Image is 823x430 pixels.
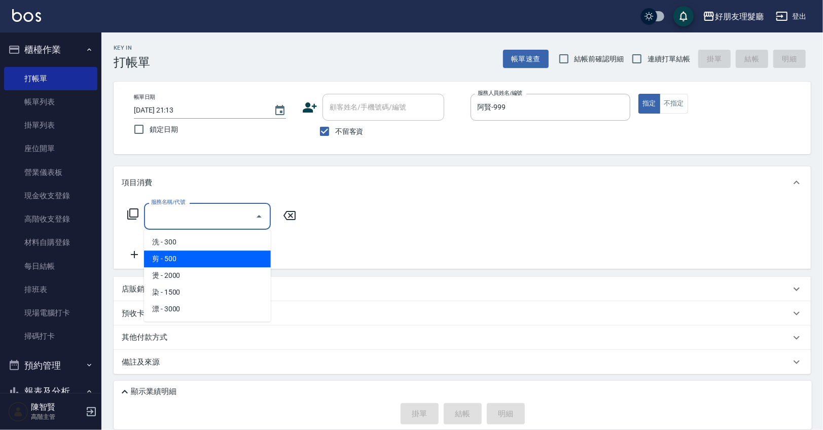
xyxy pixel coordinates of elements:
button: 不指定 [660,94,688,114]
button: 指定 [638,94,660,114]
div: 項目消費 [114,166,811,199]
input: YYYY/MM/DD hh:mm [134,102,264,119]
div: 備註及來源 [114,350,811,374]
span: 不留客資 [335,126,364,137]
label: 帳單日期 [134,93,155,101]
span: 剪 - 500 [144,250,271,267]
h3: 打帳單 [114,55,150,69]
a: 材料自購登錄 [4,231,97,254]
button: 報表及分析 [4,378,97,405]
div: 預收卡販賣 [114,301,811,326]
p: 高階主管 [31,412,83,421]
button: Close [251,208,267,225]
button: Choose date, selected date is 2025-09-12 [268,98,292,123]
span: 燙 - 2000 [144,267,271,284]
img: Logo [12,9,41,22]
div: 其他付款方式 [114,326,811,350]
span: 鎖定日期 [150,124,178,135]
p: 預收卡販賣 [122,308,160,319]
a: 座位開單 [4,137,97,160]
span: 染 - 1500 [144,284,271,301]
span: 洗 - 300 [144,234,271,250]
div: 店販銷售 [114,277,811,301]
div: 好朋友理髮廳 [715,10,764,23]
h5: 陳智賢 [31,402,83,412]
a: 打帳單 [4,67,97,90]
p: 備註及來源 [122,357,160,368]
a: 現場電腦打卡 [4,301,97,325]
p: 其他付款方式 [122,332,172,343]
button: 預約管理 [4,352,97,379]
a: 掃碼打卡 [4,325,97,348]
p: 顯示業績明細 [131,386,176,397]
a: 每日結帳 [4,255,97,278]
span: 漂 - 3000 [144,301,271,317]
a: 現金收支登錄 [4,184,97,207]
button: 櫃檯作業 [4,37,97,63]
button: save [673,6,694,26]
button: 好朋友理髮廳 [699,6,768,27]
a: 排班表 [4,278,97,301]
label: 服務人員姓名/編號 [478,89,522,97]
span: 連續打單結帳 [648,54,690,64]
label: 服務名稱/代號 [151,198,185,206]
a: 掛單列表 [4,114,97,137]
button: 登出 [772,7,811,26]
a: 帳單列表 [4,90,97,114]
p: 店販銷售 [122,284,152,295]
h2: Key In [114,45,150,51]
img: Person [8,402,28,422]
a: 高階收支登錄 [4,207,97,231]
p: 項目消費 [122,177,152,188]
span: 結帳前確認明細 [575,54,624,64]
button: 帳單速查 [503,50,549,68]
a: 營業儀表板 [4,161,97,184]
